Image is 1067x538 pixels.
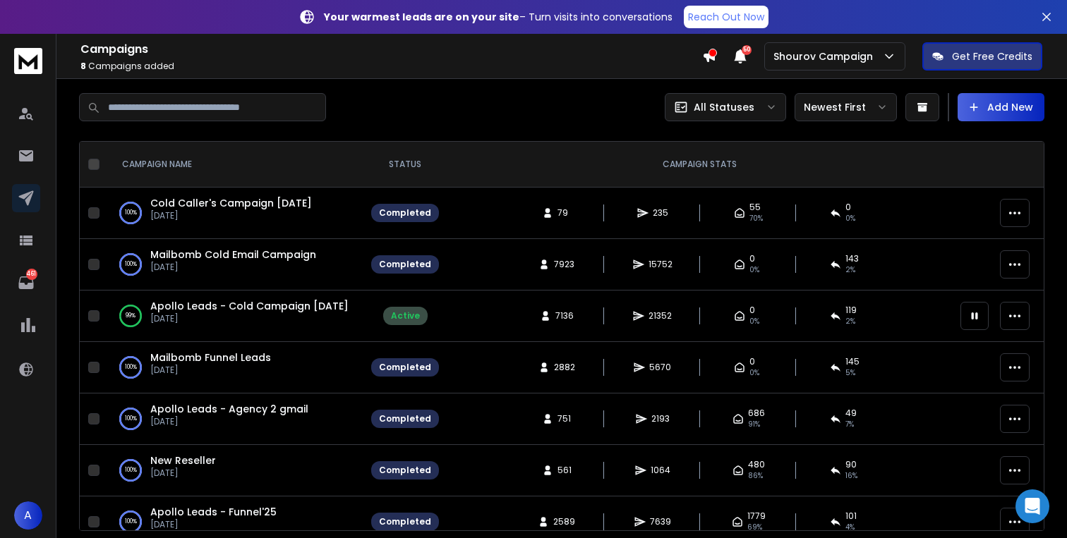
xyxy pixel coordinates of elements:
p: [DATE] [150,262,316,273]
div: Active [391,310,420,322]
span: 0 [749,253,755,264]
span: 2 % [845,264,855,276]
span: 143 [845,253,859,264]
p: [DATE] [150,210,312,221]
div: Open Intercom Messenger [1015,489,1049,523]
a: Cold Caller's Campaign [DATE] [150,196,312,210]
span: 101 [845,511,857,522]
p: 100 % [125,360,137,374]
div: Completed [379,516,431,527]
span: 16 % [845,470,857,482]
span: 49 [845,408,857,419]
p: [DATE] [150,416,308,427]
th: STATUS [363,142,447,188]
a: Apollo Leads - Agency 2 gmail [150,402,308,416]
span: 0 [845,202,851,213]
p: 461 [26,269,37,280]
span: 7136 [555,310,574,322]
a: Mailbomb Funnel Leads [150,350,271,365]
div: Completed [379,413,431,424]
div: Completed [379,465,431,476]
span: 2589 [553,516,575,527]
p: [DATE] [150,313,349,324]
span: 86 % [748,470,763,482]
th: CAMPAIGN NAME [105,142,363,188]
span: 79 [557,207,572,219]
span: 69 % [747,522,762,533]
span: 0 [749,305,755,316]
img: logo [14,48,42,74]
p: 100 % [125,412,137,426]
span: 90 [845,459,857,470]
span: 70 % [749,213,763,224]
span: 480 [748,459,765,470]
td: 100%Mailbomb Funnel Leads[DATE] [105,342,363,393]
div: Completed [379,207,431,219]
span: 1064 [651,465,670,476]
span: 5 % [845,367,855,379]
td: 100%Apollo Leads - Agency 2 gmail[DATE] [105,393,363,445]
span: 0% [749,316,759,327]
div: Completed [379,259,431,270]
button: A [14,501,42,530]
div: Completed [379,362,431,373]
p: 100 % [125,515,137,529]
p: 100 % [125,463,137,477]
p: Reach Out Now [688,10,764,24]
td: 100%Mailbomb Cold Email Campaign[DATE] [105,239,363,291]
p: 100 % [125,206,137,220]
span: 119 [845,305,857,316]
button: Get Free Credits [922,42,1042,71]
span: 0 % [845,213,855,224]
td: 100%Cold Caller's Campaign [DATE][DATE] [105,188,363,239]
td: 100%New Reseller[DATE] [105,445,363,496]
span: 235 [653,207,668,219]
span: 751 [557,413,572,424]
span: 0% [749,367,759,379]
p: All Statuses [694,100,754,114]
span: 7923 [554,259,574,270]
span: 50 [742,45,752,55]
span: 7639 [650,516,671,527]
span: 145 [845,356,860,367]
span: 21352 [649,310,672,322]
span: 8 [80,60,86,72]
span: 686 [748,408,765,419]
button: Newest First [795,93,897,121]
a: Apollo Leads - Cold Campaign [DATE] [150,299,349,313]
span: 0 [749,356,755,367]
a: Mailbomb Cold Email Campaign [150,247,316,262]
span: 1779 [747,511,766,522]
a: 461 [12,269,40,297]
a: Apollo Leads - Funnel'25 [150,505,277,519]
span: 2193 [651,413,670,424]
p: – Turn visits into conversations [324,10,673,24]
strong: Your warmest leads are on your site [324,10,519,24]
a: New Reseller [150,453,216,467]
p: Shourov Campaign [773,49,879,63]
span: 15752 [649,259,673,270]
p: [DATE] [150,519,277,530]
p: Get Free Credits [952,49,1032,63]
span: 5670 [649,362,671,373]
span: 2 % [845,316,855,327]
span: 2882 [554,362,575,373]
span: 561 [557,465,572,476]
p: Campaigns added [80,61,702,72]
span: 0% [749,264,759,276]
a: Reach Out Now [684,6,768,28]
h1: Campaigns [80,41,702,58]
p: [DATE] [150,365,271,376]
td: 99%Apollo Leads - Cold Campaign [DATE][DATE] [105,291,363,342]
span: 55 [749,202,761,213]
p: [DATE] [150,467,216,479]
span: 91 % [748,419,760,430]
